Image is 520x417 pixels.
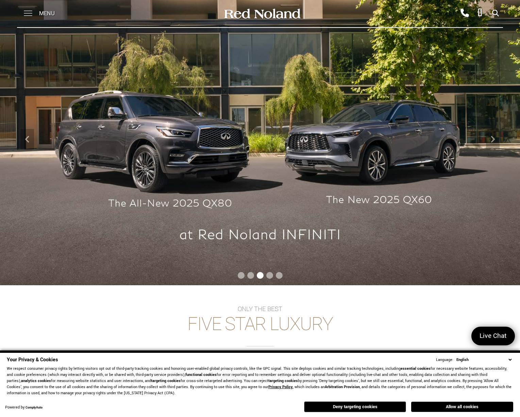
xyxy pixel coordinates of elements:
div: Language: [436,358,453,362]
strong: essential cookies [401,366,431,371]
strong: Arbitration Provision [325,384,360,389]
div: Previous [20,129,34,149]
strong: analytics cookies [21,378,51,383]
strong: targeting cookies [151,378,181,383]
strong: functional cookies [185,372,217,377]
button: Allow all cookies [411,402,513,412]
div: Next [486,129,500,149]
a: Privacy Policy [268,384,293,389]
a: ComplyAuto [26,405,43,410]
div: Powered by [5,405,43,410]
span: Go to slide 3 [257,272,264,279]
a: Live Chat [471,327,515,345]
strong: targeting cookies [268,378,298,383]
select: Language Select [455,357,513,363]
span: Live Chat [476,331,510,341]
span: Go to slide 1 [238,272,245,279]
span: Go to slide 5 [276,272,283,279]
span: Go to slide 4 [266,272,273,279]
span: Your Privacy & Cookies [7,356,58,363]
p: We respect consumer privacy rights by letting visitors opt out of third-party tracking cookies an... [7,366,513,396]
img: Red Noland Auto Group [223,8,301,20]
button: Deny targeting cookies [304,401,406,412]
span: Go to slide 2 [247,272,254,279]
